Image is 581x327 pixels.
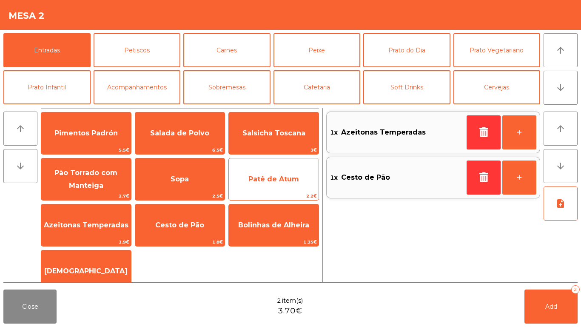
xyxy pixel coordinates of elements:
button: arrow_upward [544,33,578,67]
span: 1x [330,126,338,139]
button: Add2 [524,290,578,324]
span: item(s) [282,296,303,305]
i: arrow_upward [15,123,26,134]
i: arrow_upward [555,45,566,55]
button: Carnes [183,33,271,67]
span: Patê de Atum [248,175,299,183]
button: arrow_upward [3,112,37,146]
span: 6.5€ [135,146,225,154]
span: Cesto de Pão [341,171,390,184]
button: arrow_downward [544,71,578,105]
button: + [502,161,536,195]
button: Peixe [273,33,361,67]
i: arrow_upward [555,123,566,134]
span: Pão Torrado com Manteiga [54,169,117,189]
span: 5.5€ [41,146,131,154]
span: Cesto de Pão [155,221,204,229]
button: Prato Infantil [3,70,91,104]
span: 2.5€ [135,192,225,200]
button: arrow_downward [544,149,578,183]
button: Cervejas [453,70,541,104]
span: [DEMOGRAPHIC_DATA] [44,267,128,275]
span: 2 [277,296,281,305]
span: 1x [330,171,338,184]
span: 3€ [229,146,319,154]
i: arrow_downward [15,161,26,171]
button: Acompanhamentos [94,70,181,104]
button: Close [3,290,57,324]
i: arrow_downward [555,83,566,93]
button: Sobremesas [183,70,271,104]
button: Prato Vegetariano [453,33,541,67]
span: 1.35€ [229,238,319,246]
button: Entradas [3,33,91,67]
i: arrow_downward [555,161,566,171]
button: Prato do Dia [363,33,450,67]
span: 3.70€ [278,305,302,317]
span: Pimentos Padrón [54,129,118,137]
h4: Mesa 2 [9,9,45,22]
span: Salada de Polvo [150,129,209,137]
span: Azeitonas Temperadas [44,221,128,229]
span: Azeitonas Temperadas [341,126,426,139]
span: 2.7€ [41,192,131,200]
button: note_add [544,186,578,221]
span: 1.9€ [41,238,131,246]
button: Soft Drinks [363,70,450,104]
button: + [502,115,536,149]
span: 2.2€ [229,192,319,200]
div: 2 [571,285,580,294]
button: arrow_downward [3,149,37,183]
span: Add [545,303,557,310]
button: Petiscos [94,33,181,67]
button: Cafetaria [273,70,361,104]
span: Sopa [171,175,189,183]
span: 1.8€ [135,238,225,246]
i: note_add [555,198,566,209]
span: Salsicha Toscana [242,129,305,137]
button: arrow_upward [544,112,578,146]
span: Bolinhas de Alheira [238,221,309,229]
